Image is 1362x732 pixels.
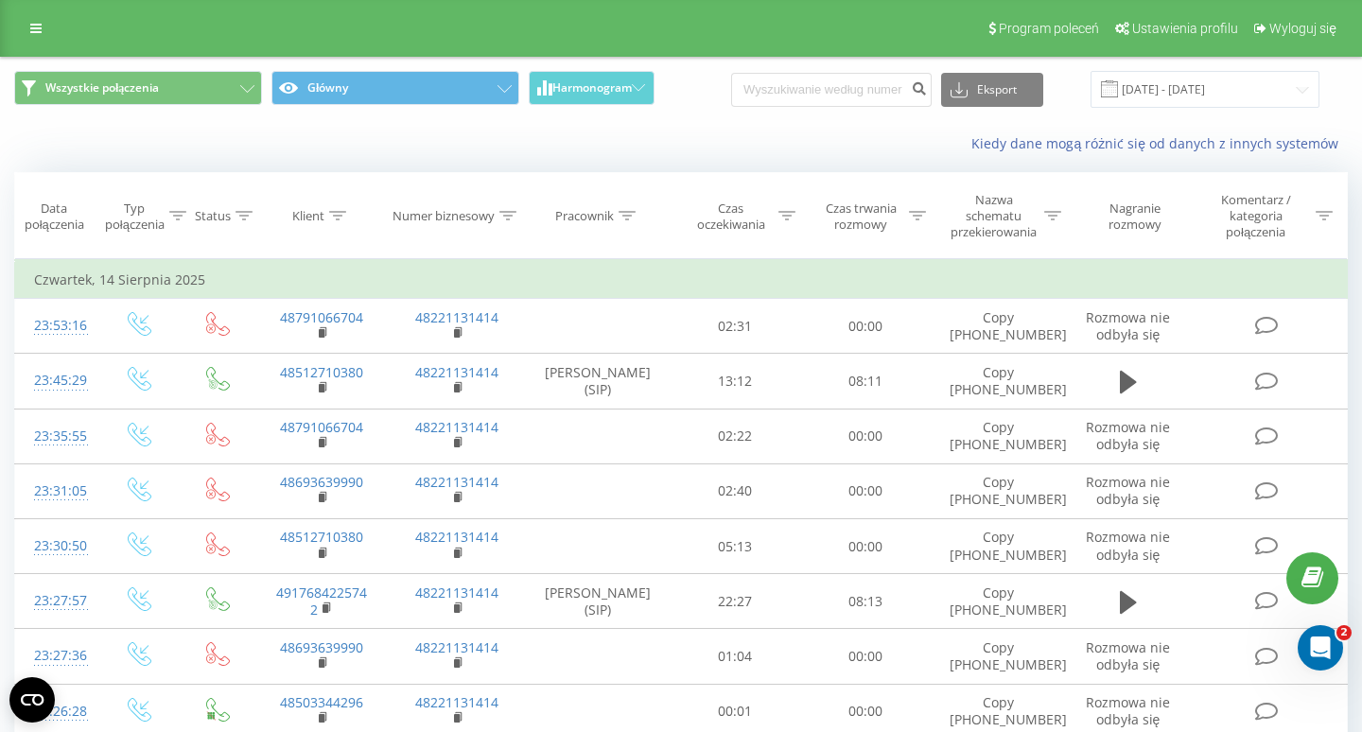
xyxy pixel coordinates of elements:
[34,418,79,455] div: 23:35:55
[415,418,498,436] a: 48221131414
[271,71,519,105] button: Główny
[1086,418,1170,453] span: Rozmowa nie odbyła się
[931,519,1066,574] td: Copy [PHONE_NUMBER]
[800,519,931,574] td: 00:00
[671,629,801,684] td: 01:04
[800,463,931,518] td: 00:00
[1086,473,1170,508] span: Rozmowa nie odbyła się
[671,409,801,463] td: 02:22
[415,528,498,546] a: 48221131414
[280,363,363,381] a: 48512710380
[800,574,931,629] td: 08:13
[931,629,1066,684] td: Copy [PHONE_NUMBER]
[280,638,363,656] a: 48693639990
[34,362,79,399] div: 23:45:29
[34,528,79,565] div: 23:30:50
[800,409,931,463] td: 00:00
[671,463,801,518] td: 02:40
[280,308,363,326] a: 48791066704
[671,574,801,629] td: 22:27
[276,584,367,619] a: 4917684225742
[800,354,931,409] td: 08:11
[931,299,1066,354] td: Copy [PHONE_NUMBER]
[931,354,1066,409] td: Copy [PHONE_NUMBER]
[931,409,1066,463] td: Copy [PHONE_NUMBER]
[999,21,1099,36] span: Program poleceń
[1086,638,1170,673] span: Rozmowa nie odbyła się
[1083,200,1186,233] div: Nagranie rozmowy
[525,574,671,629] td: [PERSON_NAME] (SIP)
[34,473,79,510] div: 23:31:05
[105,200,165,233] div: Typ połączenia
[731,73,932,107] input: Wyszukiwanie według numeru
[415,638,498,656] a: 48221131414
[1086,308,1170,343] span: Rozmowa nie odbyła się
[9,677,55,723] button: Open CMP widget
[280,528,363,546] a: 48512710380
[1269,21,1336,36] span: Wyloguj się
[195,208,231,224] div: Status
[1086,693,1170,728] span: Rozmowa nie odbyła się
[1086,528,1170,563] span: Rozmowa nie odbyła się
[931,574,1066,629] td: Copy [PHONE_NUMBER]
[34,693,79,730] div: 23:26:28
[525,354,671,409] td: [PERSON_NAME] (SIP)
[415,308,498,326] a: 48221131414
[800,299,931,354] td: 00:00
[34,583,79,619] div: 23:27:57
[817,200,904,233] div: Czas trwania rozmowy
[671,354,801,409] td: 13:12
[280,693,363,711] a: 48503344296
[1132,21,1238,36] span: Ustawienia profilu
[15,200,93,233] div: Data połączenia
[34,637,79,674] div: 23:27:36
[555,208,614,224] div: Pracownik
[280,418,363,436] a: 48791066704
[14,71,262,105] button: Wszystkie połączenia
[393,208,495,224] div: Numer biznesowy
[1336,625,1352,640] span: 2
[415,363,498,381] a: 48221131414
[415,584,498,601] a: 48221131414
[415,693,498,711] a: 48221131414
[671,299,801,354] td: 02:31
[415,473,498,491] a: 48221131414
[688,200,775,233] div: Czas oczekiwania
[280,473,363,491] a: 48693639990
[971,134,1348,152] a: Kiedy dane mogą różnić się od danych z innych systemów
[931,463,1066,518] td: Copy [PHONE_NUMBER]
[948,192,1039,240] div: Nazwa schematu przekierowania
[671,519,801,574] td: 05:13
[34,307,79,344] div: 23:53:16
[15,261,1348,299] td: Czwartek, 14 Sierpnia 2025
[800,629,931,684] td: 00:00
[45,80,159,96] span: Wszystkie połączenia
[292,208,324,224] div: Klient
[1298,625,1343,671] iframe: Intercom live chat
[529,71,655,105] button: Harmonogram
[552,81,632,95] span: Harmonogram
[1200,192,1311,240] div: Komentarz / kategoria połączenia
[941,73,1043,107] button: Eksport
